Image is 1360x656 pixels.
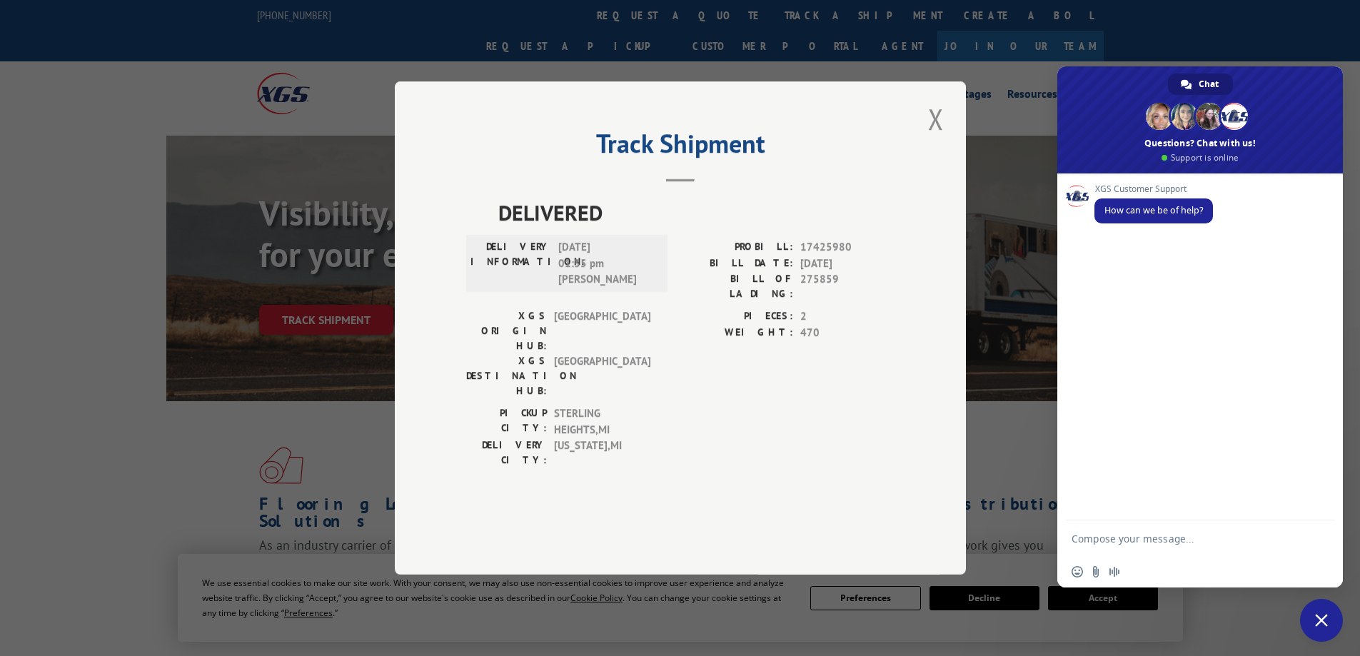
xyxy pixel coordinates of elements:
[470,239,551,288] label: DELIVERY INFORMATION:
[800,325,895,341] span: 470
[1199,74,1219,95] span: Chat
[1094,184,1213,194] span: XGS Customer Support
[498,196,895,228] span: DELIVERED
[680,239,793,256] label: PROBILL:
[924,99,948,138] button: Close modal
[800,271,895,301] span: 275859
[466,308,547,353] label: XGS ORIGIN HUB:
[1104,204,1203,216] span: How can we be of help?
[554,308,650,353] span: [GEOGRAPHIC_DATA]
[1300,599,1343,642] a: Close chat
[1072,520,1300,556] textarea: Compose your message...
[1072,566,1083,577] span: Insert an emoji
[554,353,650,398] span: [GEOGRAPHIC_DATA]
[800,239,895,256] span: 17425980
[1109,566,1120,577] span: Audio message
[1168,74,1233,95] a: Chat
[680,308,793,325] label: PIECES:
[466,438,547,468] label: DELIVERY CITY:
[800,308,895,325] span: 2
[680,271,793,301] label: BILL OF LADING:
[800,256,895,272] span: [DATE]
[466,405,547,438] label: PICKUP CITY:
[466,353,547,398] label: XGS DESTINATION HUB:
[680,325,793,341] label: WEIGHT:
[554,405,650,438] span: STERLING HEIGHTS , MI
[680,256,793,272] label: BILL DATE:
[558,239,655,288] span: [DATE] 01:35 pm [PERSON_NAME]
[466,133,895,161] h2: Track Shipment
[1090,566,1102,577] span: Send a file
[554,438,650,468] span: [US_STATE] , MI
